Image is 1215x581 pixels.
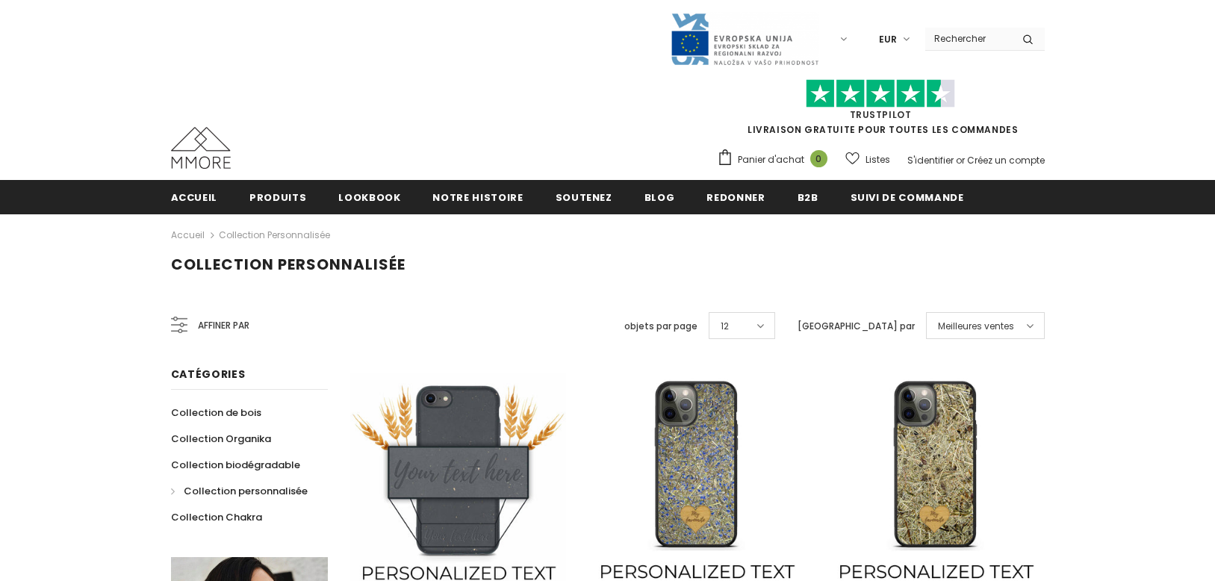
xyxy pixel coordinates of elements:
[850,108,912,121] a: TrustPilot
[925,28,1011,49] input: Search Site
[810,150,827,167] span: 0
[644,190,675,205] span: Blog
[845,146,890,173] a: Listes
[798,319,915,334] label: [GEOGRAPHIC_DATA] par
[851,190,964,205] span: Suivi de commande
[798,190,818,205] span: B2B
[171,254,405,275] span: Collection personnalisée
[738,152,804,167] span: Panier d'achat
[171,452,300,478] a: Collection biodégradable
[798,180,818,214] a: B2B
[717,149,835,171] a: Panier d'achat 0
[556,190,612,205] span: soutenez
[171,510,262,524] span: Collection Chakra
[219,229,330,241] a: Collection personnalisée
[171,400,261,426] a: Collection de bois
[879,32,897,47] span: EUR
[184,484,308,498] span: Collection personnalisée
[717,86,1045,136] span: LIVRAISON GRATUITE POUR TOUTES LES COMMANDES
[171,504,262,530] a: Collection Chakra
[171,406,261,420] span: Collection de bois
[198,317,249,334] span: Affiner par
[938,319,1014,334] span: Meilleures ventes
[338,190,400,205] span: Lookbook
[670,32,819,45] a: Javni Razpis
[556,180,612,214] a: soutenez
[338,180,400,214] a: Lookbook
[956,154,965,167] span: or
[851,180,964,214] a: Suivi de commande
[706,190,765,205] span: Redonner
[171,127,231,169] img: Cas MMORE
[171,478,308,504] a: Collection personnalisée
[171,226,205,244] a: Accueil
[670,12,819,66] img: Javni Razpis
[171,432,271,446] span: Collection Organika
[171,190,218,205] span: Accueil
[721,319,729,334] span: 12
[171,458,300,472] span: Collection biodégradable
[706,180,765,214] a: Redonner
[249,180,306,214] a: Produits
[907,154,954,167] a: S'identifier
[171,180,218,214] a: Accueil
[249,190,306,205] span: Produits
[866,152,890,167] span: Listes
[432,190,523,205] span: Notre histoire
[432,180,523,214] a: Notre histoire
[644,180,675,214] a: Blog
[171,426,271,452] a: Collection Organika
[967,154,1045,167] a: Créez un compte
[171,367,246,382] span: Catégories
[806,79,955,108] img: Faites confiance aux étoiles pilotes
[624,319,697,334] label: objets par page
